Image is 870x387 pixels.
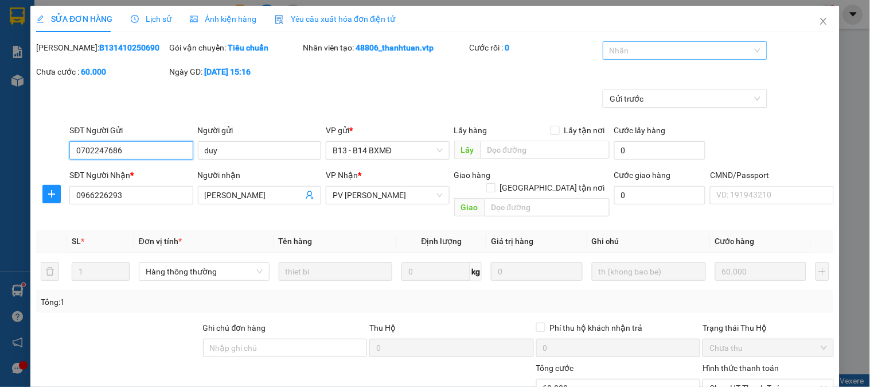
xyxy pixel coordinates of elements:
img: logo [11,26,26,55]
b: 48806_thanhtuan.vtp [356,43,434,52]
span: kg [470,262,482,281]
span: Đơn vị tính [139,237,182,246]
strong: CÔNG TY TNHH [GEOGRAPHIC_DATA] 214 QL13 - P.26 - Q.BÌNH THẠNH - TP HCM 1900888606 [30,18,93,61]
label: Hình thức thanh toán [703,363,779,373]
span: SL [72,237,81,246]
input: VD: Bàn, Ghế [279,262,393,281]
span: plus [43,189,60,199]
span: Lấy hàng [454,126,487,135]
button: plus [816,262,829,281]
div: Người gửi [198,124,321,137]
button: plus [42,185,61,203]
div: [PERSON_NAME]: [36,41,167,54]
div: Nhân viên tạo: [303,41,467,54]
img: icon [275,15,284,24]
div: Trạng thái Thu Hộ [703,322,833,334]
span: Nơi gửi: [11,80,24,96]
b: Tiêu chuẩn [228,43,269,52]
span: picture [190,15,198,23]
span: PV Gia Nghĩa [333,187,442,204]
span: Giá trị hàng [491,237,533,246]
span: Nơi nhận: [88,80,106,96]
span: Lấy [454,141,481,159]
span: Tổng cước [536,363,574,373]
span: Gửi trước [610,90,760,107]
th: Ghi chú [587,230,711,253]
div: Ngày GD: [170,65,301,78]
button: Close [807,6,840,38]
span: edit [36,15,44,23]
span: Lịch sử [131,14,171,24]
span: Lấy tận nơi [560,124,610,137]
div: VP gửi [326,124,449,137]
input: 0 [715,262,807,281]
b: [DATE] 15:16 [205,67,251,76]
label: Cước giao hàng [614,171,671,180]
span: Phí thu hộ khách nhận trả [545,322,647,334]
div: Người nhận [198,169,321,181]
span: PV [PERSON_NAME] [39,80,83,93]
strong: BIÊN NHẬN GỬI HÀNG HOÁ [40,69,133,78]
b: B131410250690 [99,43,159,52]
div: Chưa cước : [36,65,167,78]
span: Hàng thông thường [146,263,263,280]
div: SĐT Người Gửi [69,124,193,137]
input: Cước giao hàng [614,186,706,204]
div: Gói vận chuyển: [170,41,301,54]
button: delete [41,262,59,281]
b: 60.000 [81,67,106,76]
b: 0 [505,43,510,52]
input: Ghi chú đơn hàng [203,339,368,357]
span: user-add [305,191,314,200]
span: Định lượng [422,237,462,246]
span: Ảnh kiện hàng [190,14,256,24]
label: Ghi chú đơn hàng [203,323,266,332]
input: Dọc đường [481,141,610,159]
span: [GEOGRAPHIC_DATA] tận nơi [496,181,610,194]
span: Yêu cầu xuất hóa đơn điện tử [275,14,396,24]
span: 17:57:05 [DATE] [109,52,162,60]
span: Cước hàng [715,237,755,246]
span: GN10250278 [115,43,162,52]
input: 0 [491,262,583,281]
div: CMND/Passport [710,169,833,181]
span: close [819,17,828,26]
div: SĐT Người Nhận [69,169,193,181]
span: Giao [454,198,485,216]
span: VP Nhận [326,171,358,180]
div: Cước rồi : [470,41,600,54]
input: Dọc đường [485,198,610,216]
span: Giao hàng [454,171,491,180]
input: Cước lấy hàng [614,141,706,160]
span: Tên hàng [279,237,313,246]
span: SỬA ĐƠN HÀNG [36,14,112,24]
span: B13 - B14 BXMĐ [333,142,442,159]
span: Thu Hộ [369,323,396,332]
div: Tổng: 1 [41,296,337,308]
span: clock-circle [131,15,139,23]
span: Chưa thu [709,339,826,357]
input: Ghi Chú [592,262,706,281]
label: Cước lấy hàng [614,126,666,135]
